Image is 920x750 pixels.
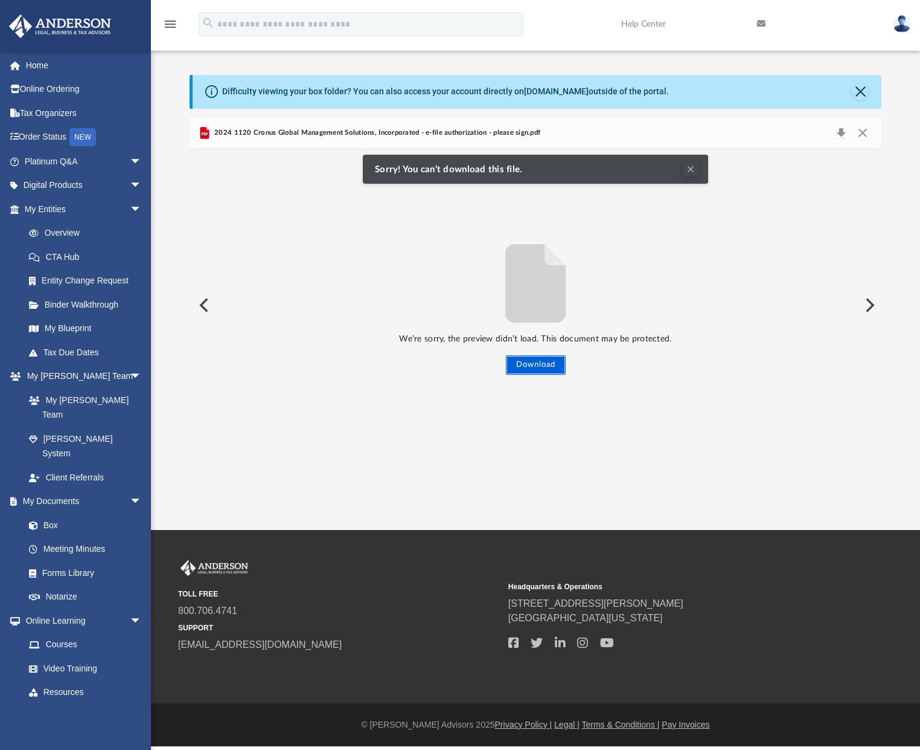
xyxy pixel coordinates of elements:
[17,269,160,293] a: Entity Change Request
[190,288,216,322] button: Previous File
[8,125,160,150] a: Order StatusNEW
[8,101,160,125] a: Tax Organizers
[8,197,160,221] a: My Entitiesarrow_drop_down
[178,560,251,576] img: Anderson Advisors Platinum Portal
[130,704,154,729] span: arrow_drop_down
[178,589,500,600] small: TOLL FREE
[8,490,154,514] a: My Documentsarrow_drop_down
[582,720,660,729] a: Terms & Conditions |
[130,364,154,389] span: arrow_drop_down
[524,86,589,96] a: [DOMAIN_NAME]
[212,128,540,138] span: 2024 1120 Cronus Global Management Solutions, Incorporated - e-file authorization - please sign.pdf
[17,245,160,269] a: CTA Hub
[130,609,154,633] span: arrow_drop_down
[508,581,830,592] small: Headquarters & Operations
[8,704,160,728] a: Billingarrow_drop_down
[17,633,154,657] a: Courses
[190,117,882,461] div: Preview
[190,332,882,347] p: We’re sorry, the preview didn’t load. This document may be protected.
[852,124,874,141] button: Close
[8,77,160,102] a: Online Ordering
[17,465,154,490] a: Client Referrals
[178,639,342,650] a: [EMAIL_ADDRESS][DOMAIN_NAME]
[8,149,160,173] a: Platinum Q&Aarrow_drop_down
[163,23,177,31] a: menu
[69,128,96,146] div: NEW
[130,173,154,198] span: arrow_drop_down
[375,164,528,175] span: Sorry! You can’t download this file.
[17,656,148,680] a: Video Training
[8,173,160,198] a: Digital Productsarrow_drop_down
[8,53,160,77] a: Home
[17,388,148,427] a: My [PERSON_NAME] Team
[662,720,709,729] a: Pay Invoices
[506,355,566,375] button: Download
[508,598,683,609] a: [STREET_ADDRESS][PERSON_NAME]
[17,293,160,317] a: Binder Walkthrough
[17,680,154,705] a: Resources
[5,15,115,38] img: Anderson Advisors Platinum Portal
[893,15,911,33] img: User Pic
[178,622,500,633] small: SUPPORT
[202,16,215,30] i: search
[130,490,154,514] span: arrow_drop_down
[17,585,154,609] a: Notarize
[151,719,920,731] div: © [PERSON_NAME] Advisors 2025
[17,513,148,537] a: Box
[17,537,154,561] a: Meeting Minutes
[495,720,552,729] a: Privacy Policy |
[8,364,154,389] a: My [PERSON_NAME] Teamarrow_drop_down
[17,317,154,341] a: My Blueprint
[163,17,177,31] i: menu
[17,427,154,465] a: [PERSON_NAME] System
[17,340,160,364] a: Tax Due Dates
[855,288,882,322] button: Next File
[17,561,148,585] a: Forms Library
[130,197,154,222] span: arrow_drop_down
[190,149,882,461] div: File preview
[130,149,154,174] span: arrow_drop_down
[8,609,154,633] a: Online Learningarrow_drop_down
[852,83,869,100] button: Close
[508,613,663,623] a: [GEOGRAPHIC_DATA][US_STATE]
[17,221,160,245] a: Overview
[830,124,852,141] button: Download
[178,606,237,616] a: 800.706.4741
[554,720,580,729] a: Legal |
[222,85,669,98] div: Difficulty viewing your box folder? You can also access your account directly on outside of the p...
[683,162,698,176] button: Clear Notification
